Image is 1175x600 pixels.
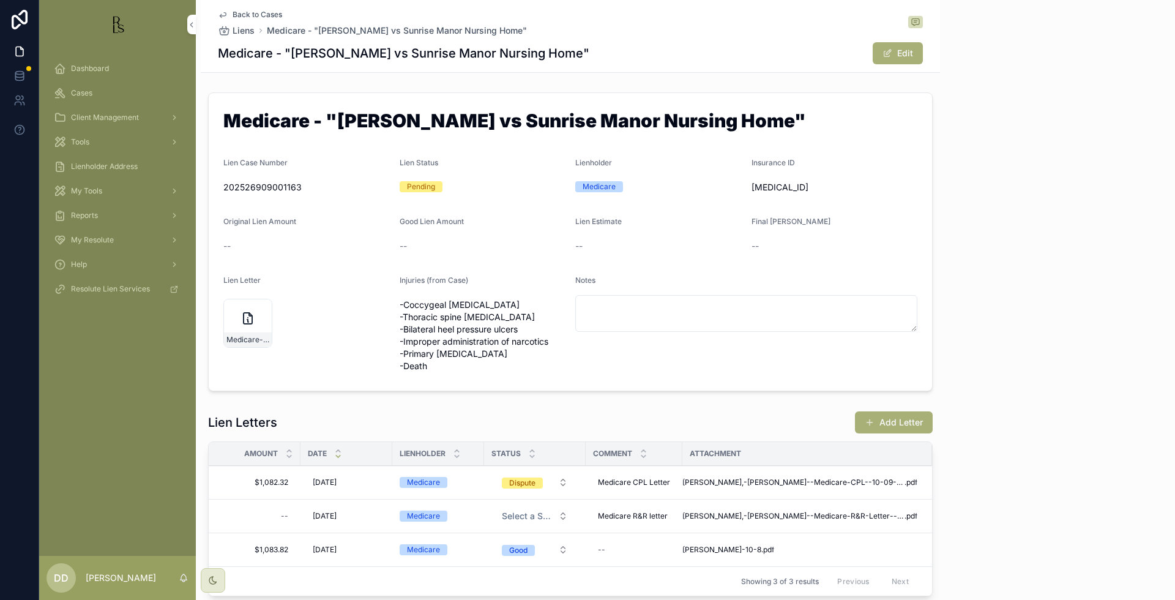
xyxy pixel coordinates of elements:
[400,511,477,522] a: Medicare
[682,511,905,521] span: [PERSON_NAME],-[PERSON_NAME]--Medicare-R&R-Letter--10-09-2025
[682,478,917,487] a: [PERSON_NAME],-[PERSON_NAME]--Medicare-CPL--10-09-2025.pdf
[47,253,188,276] a: Help
[690,449,741,459] span: Attachment
[223,217,296,226] span: Original Lien Amount
[400,158,438,167] span: Lien Status
[208,414,277,431] h1: Lien Letters
[223,240,231,252] span: --
[905,478,917,487] span: .pdf
[583,181,616,192] div: Medicare
[752,158,795,167] span: Insurance ID
[682,478,905,487] span: [PERSON_NAME],-[PERSON_NAME]--Medicare-CPL--10-09-2025
[873,42,923,64] button: Edit
[682,545,917,555] a: [PERSON_NAME]-10-8.pdf
[593,449,632,459] span: Comment
[313,478,337,487] span: [DATE]
[593,506,675,526] a: Medicare R&R letter
[54,571,69,585] span: DD
[407,544,440,555] div: Medicare
[233,24,255,37] span: Liens
[491,471,578,494] a: Select Button
[509,545,528,556] div: Good
[855,411,933,433] button: Add Letter
[308,506,385,526] a: [DATE]
[400,544,477,555] a: Medicare
[108,15,127,34] img: App logo
[400,217,464,226] span: Good Lien Amount
[575,217,622,226] span: Lien Estimate
[228,478,288,487] span: $1,082.32
[593,473,675,492] a: Medicare CPL Letter
[47,82,188,104] a: Cases
[71,64,109,73] span: Dashboard
[598,545,605,555] div: --
[47,107,188,129] a: Client Management
[598,478,670,487] span: Medicare CPL Letter
[761,545,774,555] span: .pdf
[223,473,293,492] a: $1,082.32
[400,276,468,285] span: Injuries (from Case)
[400,240,407,252] span: --
[502,510,553,522] span: Select a Status
[492,505,578,527] button: Select Button
[313,545,337,555] span: [DATE]
[308,473,385,492] a: [DATE]
[267,24,527,37] a: Medicare - "[PERSON_NAME] vs Sunrise Manor Nursing Home"
[400,477,477,488] a: Medicare
[47,156,188,178] a: Lienholder Address
[752,217,830,226] span: Final [PERSON_NAME]
[71,260,87,269] span: Help
[47,229,188,251] a: My Resolute
[491,449,521,459] span: Status
[218,24,255,37] a: Liens
[491,538,578,561] a: Select Button
[682,545,761,555] span: [PERSON_NAME]-10-8
[71,235,114,245] span: My Resolute
[682,511,917,521] a: [PERSON_NAME],-[PERSON_NAME]--Medicare-R&R-Letter--10-09-2025.pdf
[407,181,435,192] div: Pending
[308,449,327,459] span: Date
[47,131,188,153] a: Tools
[71,211,98,220] span: Reports
[752,240,759,252] span: --
[218,45,589,62] h1: Medicare - "[PERSON_NAME] vs Sunrise Manor Nursing Home"
[308,540,385,560] a: [DATE]
[407,511,440,522] div: Medicare
[492,471,578,493] button: Select Button
[47,180,188,202] a: My Tools
[593,540,675,560] a: --
[47,204,188,227] a: Reports
[244,449,278,459] span: Amount
[71,162,138,171] span: Lienholder Address
[905,511,917,521] span: .pdf
[400,299,566,372] span: -Coccygeal [MEDICAL_DATA] -Thoracic spine [MEDICAL_DATA] -Bilateral heel pressure ulcers -Imprope...
[223,276,261,285] span: Lien Letter
[741,577,819,587] span: Showing 3 of 3 results
[223,506,293,526] a: --
[47,58,188,80] a: Dashboard
[400,449,446,459] span: Lienholder
[281,511,288,521] div: --
[575,276,595,285] span: Notes
[71,284,150,294] span: Resolute Lien Services
[86,572,156,584] p: [PERSON_NAME]
[223,181,390,193] span: 202526909001163
[598,511,668,521] span: Medicare R&R letter
[71,186,102,196] span: My Tools
[509,478,535,489] div: Dispute
[575,158,612,167] span: Lienholder
[223,540,293,560] a: $1,083.82
[492,539,578,561] button: Select Button
[407,477,440,488] div: Medicare
[71,88,92,98] span: Cases
[228,545,288,555] span: $1,083.82
[226,335,269,345] span: Medicare-initial-lien-request-08-13-2025
[313,511,337,521] span: [DATE]
[752,181,918,193] span: [MEDICAL_ID]
[223,111,917,135] h1: Medicare - "[PERSON_NAME] vs Sunrise Manor Nursing Home"
[233,10,282,20] span: Back to Cases
[575,240,583,252] span: --
[71,113,139,122] span: Client Management
[39,49,196,316] div: scrollable content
